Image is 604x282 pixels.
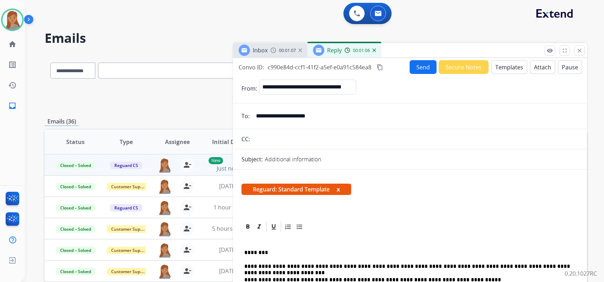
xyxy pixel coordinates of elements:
p: To: [241,112,250,120]
span: Inbox [253,46,268,54]
div: Bullet List [294,221,305,232]
p: 0.20.1027RC [565,269,597,278]
span: Initial Date [212,138,244,146]
span: Type [120,138,133,146]
div: Ordered List [283,221,294,232]
span: Reguard: Standard Template [241,184,351,195]
span: Customer Support [107,268,153,275]
span: Customer Support [107,183,153,190]
div: Underline [268,221,279,232]
img: agent-avatar [158,179,172,194]
button: Attach [530,60,555,74]
span: Customer Support [107,225,153,233]
button: Templates [491,60,527,74]
p: Additional information [265,155,321,163]
span: Closed – Solved [56,247,95,254]
span: 00:01:06 [353,48,370,53]
mat-icon: inbox [8,102,17,110]
span: c990e84d-ccf1-41f2-a5ef-e0a91c584ea8 [268,63,371,71]
span: Closed – Solved [56,162,95,169]
img: agent-avatar [158,221,172,236]
mat-icon: person_remove [183,224,192,233]
mat-icon: home [8,40,17,48]
span: Just now [217,165,239,172]
span: 00:01:07 [279,48,296,53]
mat-icon: content_copy [377,64,383,70]
span: 1 hour ago [213,203,243,211]
span: [DATE] [219,246,237,254]
mat-icon: history [8,81,17,90]
button: Send [410,60,437,74]
mat-icon: remove_red_eye [547,47,553,54]
h2: Emails [45,31,587,45]
div: Bold [243,221,253,232]
span: Closed – Solved [56,183,95,190]
mat-icon: list_alt [8,61,17,69]
p: Emails (36) [45,117,79,126]
p: Subject: [241,155,263,163]
mat-icon: person_remove [183,203,192,212]
mat-icon: person_remove [183,267,192,275]
div: Italic [254,221,264,232]
mat-icon: person_remove [183,182,192,190]
img: agent-avatar [158,158,172,173]
img: agent-avatar [158,264,172,279]
span: Status [66,138,85,146]
p: From: [241,84,257,93]
span: [DATE] [219,182,237,190]
span: Reguard CS [110,162,142,169]
p: New [209,157,223,164]
span: Assignee [165,138,190,146]
mat-icon: person_remove [183,161,192,169]
span: 5 hours ago [212,225,244,232]
button: Pause [558,60,582,74]
button: x [337,185,340,194]
span: Customer Support [107,247,153,254]
img: agent-avatar [158,200,172,215]
span: Reguard CS [110,204,142,212]
p: Convo ID: [239,63,264,71]
span: Closed – Solved [56,268,95,275]
p: CC: [241,135,250,143]
span: Reply [327,46,342,54]
span: Closed – Solved [56,225,95,233]
button: Secure Notes [439,60,489,74]
mat-icon: fullscreen [562,47,568,54]
mat-icon: close [576,47,583,54]
mat-icon: person_remove [183,246,192,254]
img: avatar [2,10,22,30]
span: [DATE] [219,267,237,275]
img: agent-avatar [158,243,172,258]
span: Closed – Solved [56,204,95,212]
